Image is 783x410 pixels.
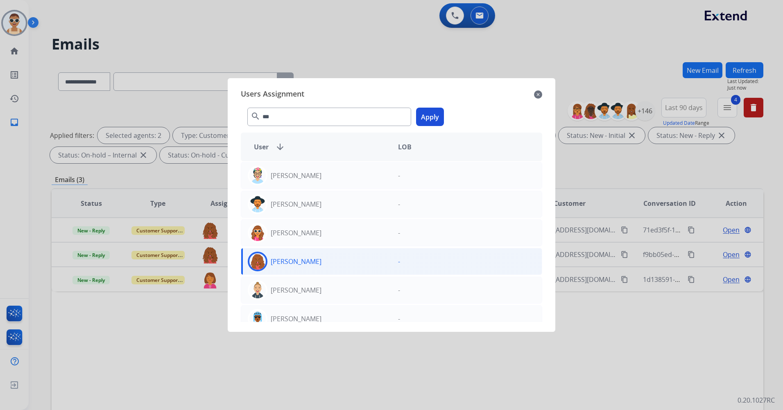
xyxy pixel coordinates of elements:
p: [PERSON_NAME] [271,257,321,266]
p: [PERSON_NAME] [271,199,321,209]
mat-icon: close [534,90,542,99]
button: Apply [416,108,444,126]
span: LOB [398,142,412,152]
p: - [398,228,400,238]
div: User [247,142,391,152]
span: Users Assignment [241,88,304,101]
p: - [398,199,400,209]
p: [PERSON_NAME] [271,228,321,238]
mat-icon: arrow_downward [275,142,285,152]
p: [PERSON_NAME] [271,285,321,295]
p: - [398,285,400,295]
p: - [398,314,400,324]
p: [PERSON_NAME] [271,314,321,324]
mat-icon: search [251,111,260,121]
p: - [398,171,400,180]
p: [PERSON_NAME] [271,171,321,180]
p: - [398,257,400,266]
